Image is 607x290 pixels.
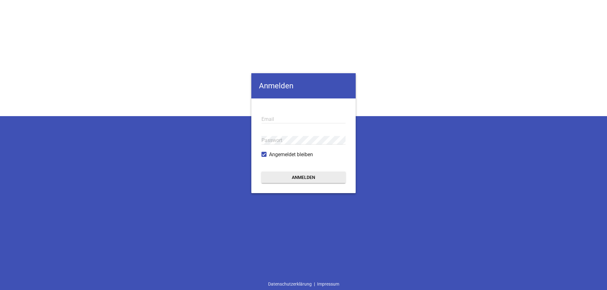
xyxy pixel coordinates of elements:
div: | [266,278,341,290]
button: Anmelden [261,172,346,183]
h4: Anmelden [251,73,356,98]
a: Datenschutzerklärung [266,278,314,290]
a: Impressum [315,278,341,290]
span: Angemeldet bleiben [269,151,313,158]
